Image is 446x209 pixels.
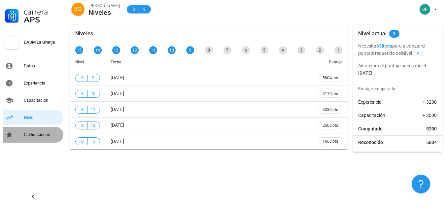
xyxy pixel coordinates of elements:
a: Calificaciones [3,127,63,143]
a: Capacitación [3,92,63,108]
span: + 3200 [423,99,437,105]
div: 6 [242,46,250,54]
span: 2502 pts [323,122,338,129]
span: Nivel [75,60,84,64]
span: Experiencia [358,99,382,105]
b: [DATE] [358,70,372,76]
span: 5004 pts [323,75,338,81]
span: 5004 [426,139,437,146]
span: 12 [90,122,96,129]
span: Capacitación [358,112,385,119]
div: 5 [260,46,268,54]
span: B [80,75,85,81]
th: Puntaje [313,54,348,70]
th: Nivel [70,54,105,70]
span: 4170 pts [323,90,338,97]
span: 9 [142,6,147,13]
p: Alcanzará el puntaje necesario el . [358,62,437,77]
p: Necesita para alcanzar el puntaje requerido del [358,42,437,57]
span: [DATE] [111,75,124,80]
div: 8 [205,46,213,54]
div: 13 [112,46,120,54]
span: 1668 pts [323,138,338,145]
div: 4 [279,46,287,54]
span: Reconocido [358,139,383,146]
span: B [80,90,85,97]
div: Experiencia [24,81,61,86]
div: 2 [316,46,324,54]
span: [DATE] [111,122,124,128]
div: Niveles [75,25,93,42]
span: B [80,106,85,113]
div: 3 [297,46,305,54]
span: 3336 pts [323,106,338,113]
a: Experiencia [3,75,63,91]
span: 10 [90,90,96,97]
div: DASM La Granja [24,40,61,45]
span: Puntaje [329,60,342,64]
span: BO [74,3,82,16]
span: [DATE] [111,139,124,144]
span: 9 [90,75,96,81]
a: Datos [3,58,63,74]
span: 9 [393,30,395,38]
th: Fecha [105,54,313,70]
div: 9 [186,46,194,54]
span: Fecha [111,60,121,64]
span: 5200 [426,125,437,132]
span: B [80,138,85,145]
b: 638 pts [376,43,392,49]
div: 15 [75,46,83,54]
div: avatar [71,3,85,16]
div: 7 [223,46,231,54]
div: APS [24,16,61,24]
div: Nivel [24,115,61,120]
span: B [80,122,85,129]
div: 10 [168,46,176,54]
div: 14 [94,46,102,54]
span: [DATE] [111,91,124,96]
span: + 2000 [423,112,437,119]
div: Datos [24,63,61,69]
div: Puntaje computado [356,82,442,95]
div: [PERSON_NAME] [88,2,120,9]
span: 11 [90,106,96,113]
span: 8 [417,51,419,56]
div: avatar [420,4,430,15]
div: Carrera [24,8,61,16]
div: Niveles [88,9,120,16]
div: Calificaciones [24,132,61,137]
div: 1 [334,46,342,54]
span: Computado [358,125,383,132]
span: B [131,6,136,13]
span: [DATE] [111,107,124,112]
div: 12 [131,46,139,54]
div: Nivel actual [358,25,387,42]
a: Nivel [3,110,63,125]
span: Nivel [402,51,424,56]
span: 13 [90,138,96,145]
div: 11 [149,46,157,54]
div: Capacitación [24,98,61,103]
